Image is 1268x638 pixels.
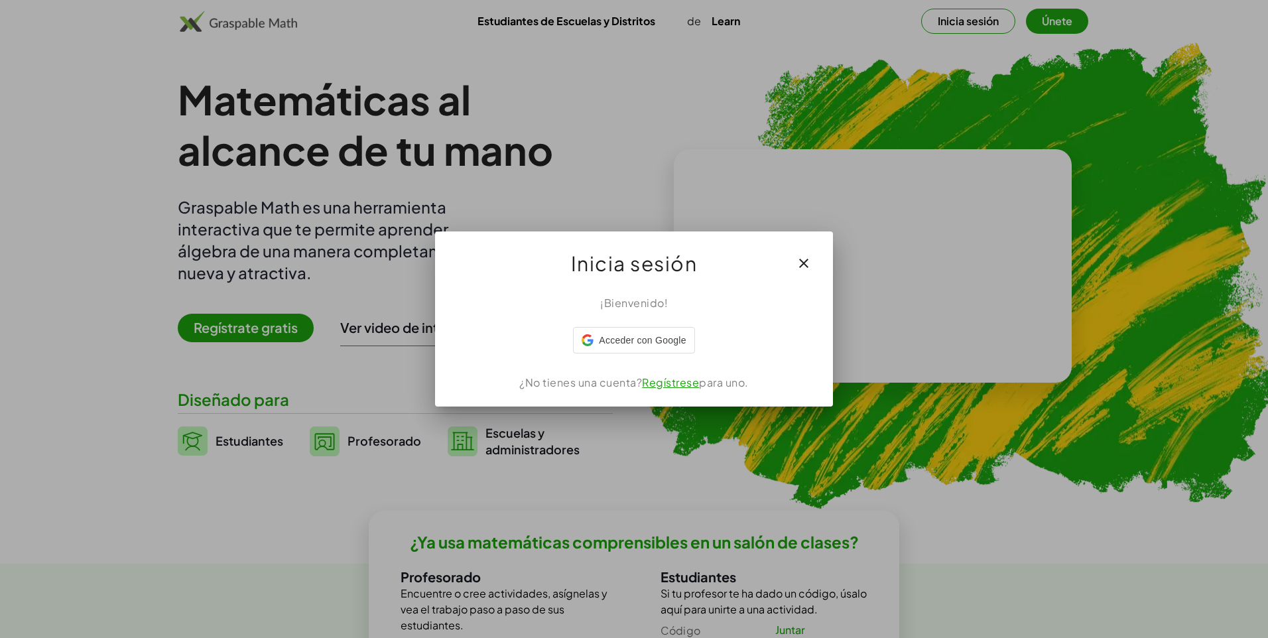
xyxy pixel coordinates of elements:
[451,375,817,391] div: ¿No tienes una cuenta? para uno.
[599,334,686,348] span: Acceder con Google
[571,247,698,279] span: Inicia sesión
[451,295,817,311] div: ¡Bienvenido!
[642,375,699,389] a: Regístrese
[573,327,694,353] div: Acceder con Google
